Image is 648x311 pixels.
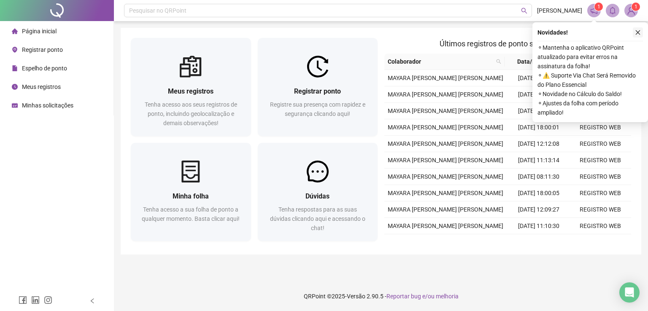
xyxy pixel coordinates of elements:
span: [PERSON_NAME] [537,6,582,15]
td: REGISTRO WEB [570,218,631,234]
span: Meus registros [22,83,61,90]
span: Meus registros [168,87,213,95]
span: file [12,65,18,71]
td: [DATE] 12:09:27 [508,201,570,218]
td: REGISTRO WEB [570,152,631,169]
span: Reportar bug e/ou melhoria [386,293,459,300]
span: ⚬ ⚠️ Suporte Via Chat Será Removido do Plano Essencial [537,71,643,89]
span: ⚬ Ajustes da folha com período ampliado! [537,99,643,117]
td: REGISTRO WEB [570,169,631,185]
a: Meus registrosTenha acesso aos seus registros de ponto, incluindo geolocalização e demais observa... [131,38,251,136]
span: Novidades ! [537,28,568,37]
span: bell [609,7,616,14]
span: MAYARA [PERSON_NAME] [PERSON_NAME] [388,124,503,131]
span: search [496,59,501,64]
td: REGISTRO WEB [570,185,631,201]
td: [DATE] 12:05:25 [508,70,570,86]
td: [DATE] 11:10:30 [508,218,570,234]
span: environment [12,47,18,53]
span: schedule [12,102,18,108]
span: Página inicial [22,28,57,35]
span: MAYARA [PERSON_NAME] [PERSON_NAME] [388,223,503,229]
span: search [494,55,503,68]
span: clock-circle [12,84,18,90]
span: MAYARA [PERSON_NAME] [PERSON_NAME] [388,107,503,114]
span: Tenha respostas para as suas dúvidas clicando aqui e acessando o chat! [270,206,365,231]
span: Versão [347,293,365,300]
td: REGISTRO WEB [570,136,631,152]
span: Espelho de ponto [22,65,67,72]
th: Data/Hora [505,54,564,70]
span: Data/Hora [508,57,554,66]
td: [DATE] 11:01:14 [508,86,570,103]
img: 93071 [625,4,637,17]
span: Tenha acesso a sua folha de ponto a qualquer momento. Basta clicar aqui! [142,206,240,222]
td: [DATE] 18:00:05 [508,185,570,201]
span: Últimos registros de ponto sincronizados [440,39,576,48]
td: [DATE] 08:11:30 [508,169,570,185]
span: Registrar ponto [294,87,341,95]
span: ⚬ Novidade no Cálculo do Saldo! [537,89,643,99]
td: [DATE] 08:00:04 [508,234,570,251]
span: Colaborador [388,57,493,66]
span: search [521,8,527,14]
sup: Atualize o seu contato no menu Meus Dados [632,3,640,11]
span: MAYARA [PERSON_NAME] [PERSON_NAME] [388,206,503,213]
span: close [635,29,641,35]
span: Minha folha [173,192,209,200]
td: REGISTRO WEB [570,234,631,251]
span: instagram [44,296,52,304]
span: Registrar ponto [22,46,63,53]
span: MAYARA [PERSON_NAME] [PERSON_NAME] [388,157,503,164]
span: Dúvidas [305,192,329,200]
span: Registre sua presença com rapidez e segurança clicando aqui! [270,101,365,117]
span: 1 [597,4,600,10]
span: Tenha acesso aos seus registros de ponto, incluindo geolocalização e demais observações! [145,101,237,126]
span: linkedin [31,296,40,304]
sup: 1 [594,3,603,11]
td: [DATE] 12:12:08 [508,136,570,152]
span: facebook [19,296,27,304]
span: notification [590,7,598,14]
td: [DATE] 18:00:01 [508,119,570,136]
td: [DATE] 08:03:07 [508,103,570,119]
div: Open Intercom Messenger [619,282,640,303]
footer: QRPoint © 2025 - 2.90.5 - [114,282,648,311]
span: MAYARA [PERSON_NAME] [PERSON_NAME] [388,173,503,180]
span: MAYARA [PERSON_NAME] [PERSON_NAME] [388,91,503,98]
a: Registrar pontoRegistre sua presença com rapidez e segurança clicando aqui! [258,38,378,136]
span: ⚬ Mantenha o aplicativo QRPoint atualizado para evitar erros na assinatura da folha! [537,43,643,71]
span: 1 [634,4,637,10]
span: home [12,28,18,34]
td: REGISTRO WEB [570,119,631,136]
span: MAYARA [PERSON_NAME] [PERSON_NAME] [388,190,503,196]
td: [DATE] 11:13:14 [508,152,570,169]
span: MAYARA [PERSON_NAME] [PERSON_NAME] [388,140,503,147]
span: MAYARA [PERSON_NAME] [PERSON_NAME] [388,75,503,81]
a: DúvidasTenha respostas para as suas dúvidas clicando aqui e acessando o chat! [258,143,378,241]
span: left [89,298,95,304]
a: Minha folhaTenha acesso a sua folha de ponto a qualquer momento. Basta clicar aqui! [131,143,251,241]
span: Minhas solicitações [22,102,73,109]
td: REGISTRO WEB [570,201,631,218]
